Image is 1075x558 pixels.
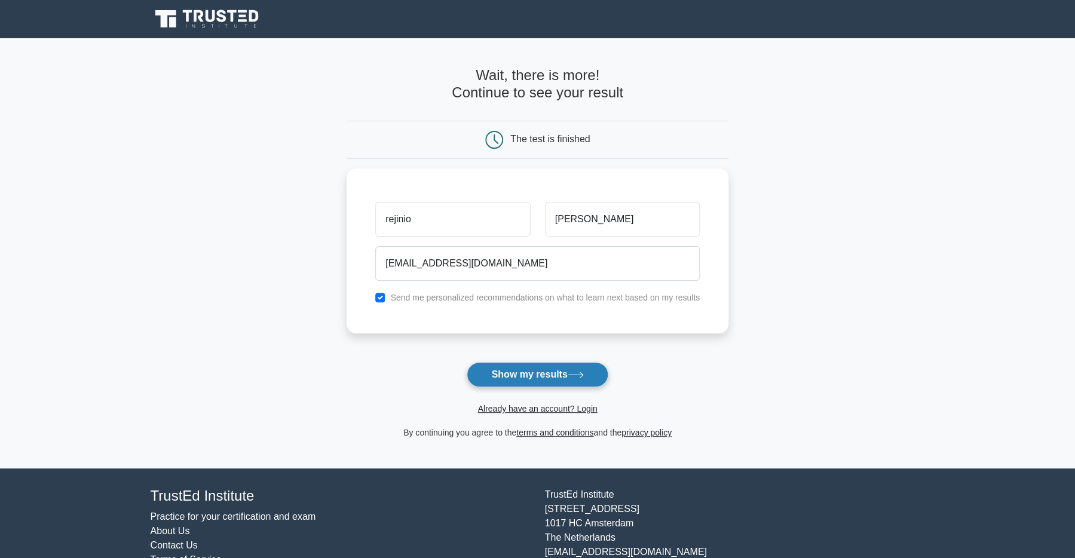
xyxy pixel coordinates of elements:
[339,425,736,440] div: By continuing you agree to the and the
[621,428,672,437] a: privacy policy
[510,134,590,144] div: The test is finished
[151,488,531,505] h4: TrustEd Institute
[375,246,700,281] input: Email
[467,362,608,387] button: Show my results
[477,404,597,413] a: Already have an account? Login
[375,202,530,237] input: First name
[151,511,316,522] a: Practice for your certification and exam
[151,540,198,550] a: Contact Us
[545,202,700,237] input: Last name
[516,428,593,437] a: terms and conditions
[390,293,700,302] label: Send me personalized recommendations on what to learn next based on my results
[151,526,190,536] a: About Us
[347,67,728,102] h4: Wait, there is more! Continue to see your result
